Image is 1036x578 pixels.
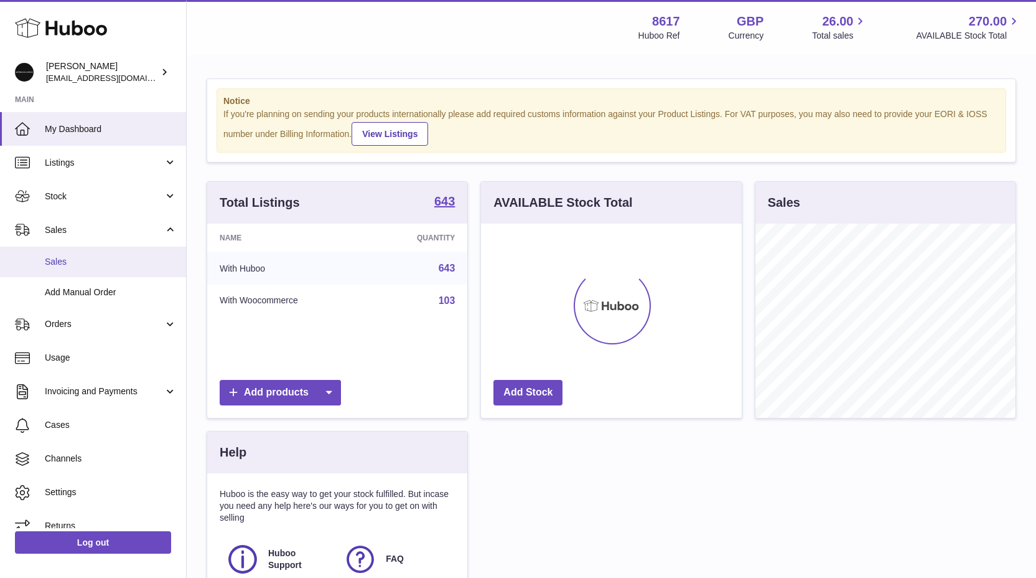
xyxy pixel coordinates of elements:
th: Name [207,224,369,252]
span: Returns [45,520,177,532]
span: Add Manual Order [45,287,177,298]
span: AVAILABLE Stock Total [916,30,1021,42]
a: 643 [434,195,455,210]
a: 26.00 Total sales [812,13,867,42]
span: Listings [45,157,164,169]
a: Add Stock [493,380,562,405]
span: Total sales [812,30,867,42]
div: If you're planning on sending your products internationally please add required customs informati... [223,108,999,146]
th: Quantity [369,224,468,252]
img: hello@alfredco.com [15,63,34,82]
div: Currency [729,30,764,42]
span: Huboo Support [268,547,330,571]
a: Huboo Support [226,542,331,576]
span: Sales [45,256,177,268]
div: [PERSON_NAME] [46,60,158,84]
td: With Woocommerce [207,285,369,317]
h3: Help [220,444,246,461]
strong: GBP [737,13,763,30]
h3: AVAILABLE Stock Total [493,194,632,211]
span: Settings [45,486,177,498]
strong: Notice [223,95,999,107]
p: Huboo is the easy way to get your stock fulfilled. But incase you need any help here's our ways f... [220,488,455,524]
div: Huboo Ref [638,30,680,42]
a: FAQ [343,542,449,576]
a: 643 [439,263,455,273]
a: View Listings [352,122,428,146]
h3: Total Listings [220,194,300,211]
span: 26.00 [822,13,853,30]
a: 103 [439,295,455,306]
a: 270.00 AVAILABLE Stock Total [916,13,1021,42]
span: FAQ [386,553,404,565]
h3: Sales [768,194,800,211]
span: 270.00 [969,13,1007,30]
span: My Dashboard [45,123,177,135]
span: Sales [45,224,164,236]
strong: 643 [434,195,455,207]
span: Usage [45,352,177,364]
span: Orders [45,318,164,330]
a: Add products [220,380,341,405]
span: Invoicing and Payments [45,386,164,397]
strong: 8617 [652,13,680,30]
td: With Huboo [207,252,369,285]
span: [EMAIL_ADDRESS][DOMAIN_NAME] [46,73,183,83]
span: Cases [45,419,177,431]
span: Stock [45,191,164,202]
a: Log out [15,531,171,554]
span: Channels [45,453,177,465]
